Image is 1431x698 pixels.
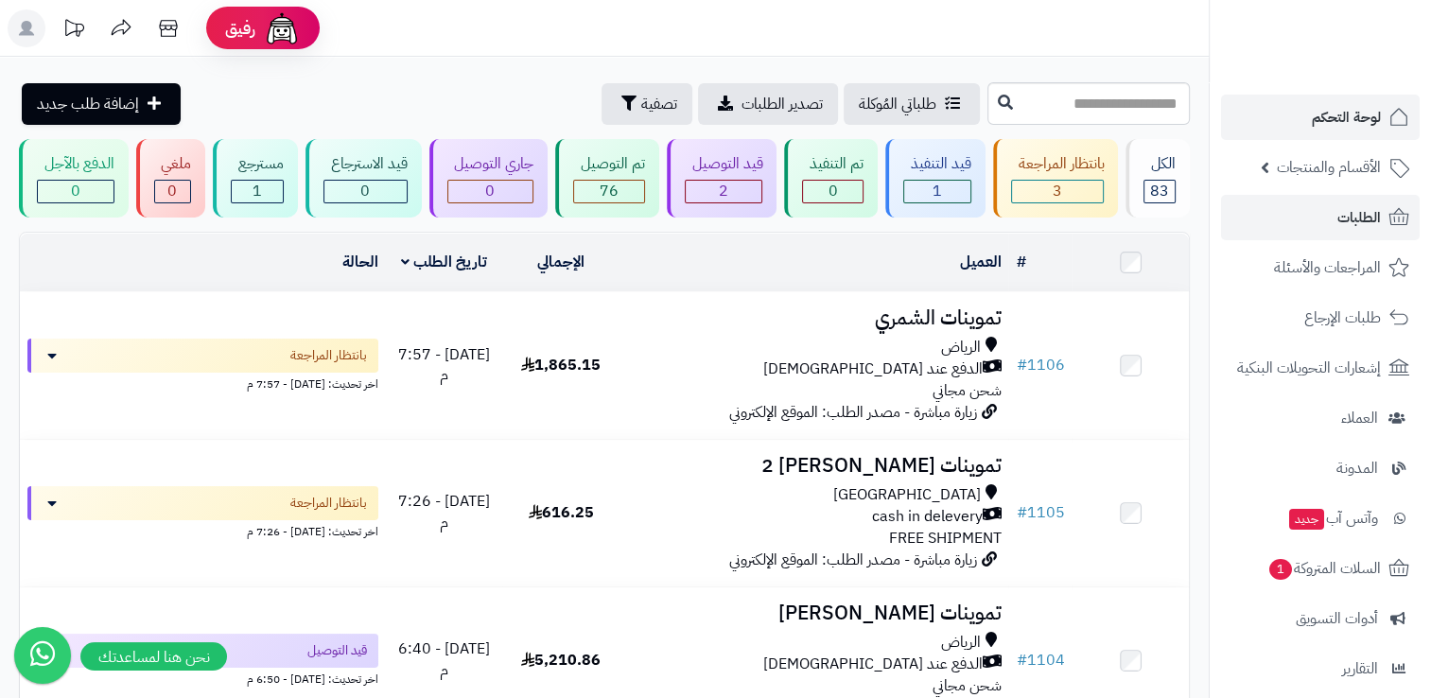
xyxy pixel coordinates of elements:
img: logo-2.png [1302,53,1413,93]
div: 0 [324,181,407,202]
a: طلباتي المُوكلة [844,83,980,125]
div: 1 [232,181,283,202]
span: # [1016,501,1026,524]
span: الدفع عند [DEMOGRAPHIC_DATA] [762,358,982,380]
a: العملاء [1221,395,1420,441]
a: المراجعات والأسئلة [1221,245,1420,290]
a: قيد التنفيذ 1 [881,139,989,218]
div: الدفع بالآجل [37,153,114,175]
span: تصفية [641,93,677,115]
div: مسترجع [231,153,284,175]
div: تم التنفيذ [802,153,864,175]
a: أدوات التسويق [1221,596,1420,641]
div: 1 [904,181,970,202]
span: بانتظار المراجعة [290,346,367,365]
span: زيارة مباشرة - مصدر الطلب: الموقع الإلكتروني [728,401,976,424]
a: تصدير الطلبات [698,83,838,125]
a: الحالة [342,251,378,273]
span: الأقسام والمنتجات [1277,154,1381,181]
span: طلبات الإرجاع [1304,305,1381,331]
a: الطلبات [1221,195,1420,240]
span: قيد التوصيل [307,641,367,660]
a: #1104 [1016,649,1064,672]
span: 1 [1269,559,1292,580]
span: 0 [167,180,177,202]
a: قيد الاسترجاع 0 [302,139,426,218]
span: 1 [933,180,942,202]
span: الرياض [940,632,980,654]
div: 2 [686,181,762,202]
span: [DATE] - 7:26 م [398,490,490,534]
span: # [1016,649,1026,672]
span: المراجعات والأسئلة [1274,254,1381,281]
a: تحديثات المنصة [50,9,97,52]
span: [DATE] - 7:57 م [398,343,490,388]
span: [DATE] - 6:40 م [398,637,490,682]
span: التقارير [1342,655,1378,682]
span: 0 [829,180,838,202]
div: جاري التوصيل [447,153,534,175]
a: ملغي 0 [132,139,210,218]
div: 0 [38,181,113,202]
span: تصدير الطلبات [742,93,823,115]
a: التقارير [1221,646,1420,691]
span: 616.25 [529,501,594,524]
h3: تموينات [PERSON_NAME] 2 [627,455,1002,477]
a: إشعارات التحويلات البنكية [1221,345,1420,391]
a: الدفع بالآجل 0 [15,139,132,218]
span: إضافة طلب جديد [37,93,139,115]
span: 2 [719,180,728,202]
span: وآتس آب [1287,505,1378,532]
span: 0 [71,180,80,202]
a: لوحة التحكم [1221,95,1420,140]
a: تم التوصيل 76 [551,139,663,218]
div: الكل [1143,153,1176,175]
span: أدوات التسويق [1296,605,1378,632]
div: قيد التنفيذ [903,153,971,175]
span: إشعارات التحويلات البنكية [1237,355,1381,381]
a: السلات المتروكة1 [1221,546,1420,591]
img: ai-face.png [263,9,301,47]
span: [GEOGRAPHIC_DATA] [832,484,980,506]
a: تم التنفيذ 0 [780,139,881,218]
span: شحن مجاني [932,674,1001,697]
span: # [1016,354,1026,376]
div: بانتظار المراجعة [1011,153,1105,175]
h3: تموينات [PERSON_NAME] [627,602,1002,624]
div: اخر تحديث: [DATE] - 7:26 م [27,520,378,540]
span: جديد [1289,509,1324,530]
a: جاري التوصيل 0 [426,139,552,218]
span: زيارة مباشرة - مصدر الطلب: الموقع الإلكتروني [728,549,976,571]
div: 76 [574,181,644,202]
span: 1,865.15 [521,354,601,376]
div: اخر تحديث: [DATE] - 7:57 م [27,373,378,393]
span: رفيق [225,17,255,40]
span: 83 [1150,180,1169,202]
span: 5,210.86 [521,649,601,672]
span: بانتظار المراجعة [290,494,367,513]
span: FREE SHIPMENT [888,527,1001,550]
a: تاريخ الطلب [401,251,487,273]
a: طلبات الإرجاع [1221,295,1420,340]
a: العميل [959,251,1001,273]
span: cash in delevery [871,506,982,528]
div: 0 [155,181,191,202]
span: 76 [600,180,619,202]
span: 1 [253,180,262,202]
div: اخر تحديث: [DATE] - 6:50 م [27,668,378,688]
div: 0 [448,181,533,202]
a: قيد التوصيل 2 [663,139,781,218]
h3: تموينات الشمري [627,307,1002,329]
a: المدونة [1221,445,1420,491]
a: الإجمالي [537,251,585,273]
div: 3 [1012,181,1104,202]
span: السلات المتروكة [1267,555,1381,582]
div: قيد التوصيل [685,153,763,175]
span: 0 [360,180,370,202]
a: وآتس آبجديد [1221,496,1420,541]
span: المدونة [1336,455,1378,481]
span: 3 [1053,180,1062,202]
span: الرياض [940,337,980,358]
button: تصفية [602,83,692,125]
div: ملغي [154,153,192,175]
